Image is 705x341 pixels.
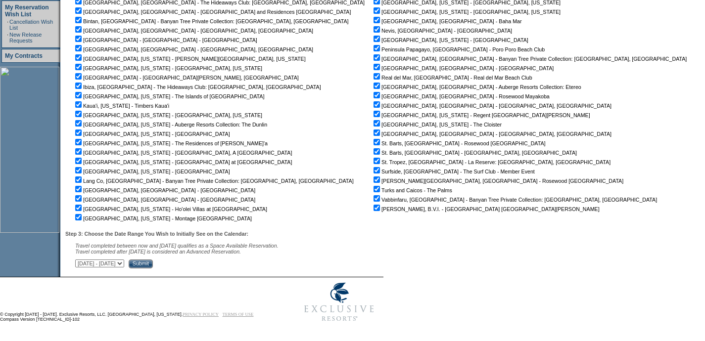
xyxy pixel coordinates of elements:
[73,169,230,174] nobr: [GEOGRAPHIC_DATA], [US_STATE] - [GEOGRAPHIC_DATA]
[73,159,292,165] nobr: [GEOGRAPHIC_DATA], [US_STATE] - [GEOGRAPHIC_DATA] at [GEOGRAPHIC_DATA]
[73,103,169,109] nobr: Kaua'i, [US_STATE] - Timbers Kaua'i
[372,150,577,156] nobr: St. Barts, [GEOGRAPHIC_DATA] - [GEOGRAPHIC_DATA], [GEOGRAPHIC_DATA]
[73,197,255,203] nobr: [GEOGRAPHIC_DATA], [GEOGRAPHIC_DATA] - [GEOGRAPHIC_DATA]
[372,131,611,137] nobr: [GEOGRAPHIC_DATA], [GEOGRAPHIC_DATA] - [GEOGRAPHIC_DATA], [GEOGRAPHIC_DATA]
[129,259,153,268] input: Submit
[372,46,545,52] nobr: Peninsula Papagayo, [GEOGRAPHIC_DATA] - Poro Poro Beach Club
[73,28,313,34] nobr: [GEOGRAPHIC_DATA], [GEOGRAPHIC_DATA] - [GEOGRAPHIC_DATA], [GEOGRAPHIC_DATA]
[372,65,554,71] nobr: [GEOGRAPHIC_DATA], [GEOGRAPHIC_DATA] - [GEOGRAPHIC_DATA]
[372,169,535,174] nobr: Surfside, [GEOGRAPHIC_DATA] - The Surf Club - Member Event
[372,9,561,15] nobr: [GEOGRAPHIC_DATA], [US_STATE] - [GEOGRAPHIC_DATA], [US_STATE]
[73,65,262,71] nobr: [GEOGRAPHIC_DATA], [US_STATE] - [GEOGRAPHIC_DATA], [US_STATE]
[372,28,512,34] nobr: Nevis, [GEOGRAPHIC_DATA] - [GEOGRAPHIC_DATA]
[73,56,306,62] nobr: [GEOGRAPHIC_DATA], [US_STATE] - [PERSON_NAME][GEOGRAPHIC_DATA], [US_STATE]
[372,93,550,99] nobr: [GEOGRAPHIC_DATA], [GEOGRAPHIC_DATA] - Rosewood Mayakoba
[73,84,321,90] nobr: Ibiza, [GEOGRAPHIC_DATA] - The Hideaways Club: [GEOGRAPHIC_DATA], [GEOGRAPHIC_DATA]
[73,178,354,184] nobr: Lang Co, [GEOGRAPHIC_DATA] - Banyan Tree Private Collection: [GEOGRAPHIC_DATA], [GEOGRAPHIC_DATA]
[372,122,502,128] nobr: [GEOGRAPHIC_DATA], [US_STATE] - The Cloister
[372,112,590,118] nobr: [GEOGRAPHIC_DATA], [US_STATE] - Regent [GEOGRAPHIC_DATA][PERSON_NAME]
[73,112,262,118] nobr: [GEOGRAPHIC_DATA], [US_STATE] - [GEOGRAPHIC_DATA], [US_STATE]
[372,18,521,24] nobr: [GEOGRAPHIC_DATA], [GEOGRAPHIC_DATA] - Baha Mar
[73,206,267,212] nobr: [GEOGRAPHIC_DATA], [US_STATE] - Ho'olei Villas at [GEOGRAPHIC_DATA]
[372,197,657,203] nobr: Vabbinfaru, [GEOGRAPHIC_DATA] - Banyan Tree Private Collection: [GEOGRAPHIC_DATA], [GEOGRAPHIC_DATA]
[372,75,532,81] nobr: Real del Mar, [GEOGRAPHIC_DATA] - Real del Mar Beach Club
[73,150,292,156] nobr: [GEOGRAPHIC_DATA], [US_STATE] - [GEOGRAPHIC_DATA], A [GEOGRAPHIC_DATA]
[7,32,8,43] td: ·
[372,187,452,193] nobr: Turks and Caicos - The Palms
[372,206,600,212] nobr: [PERSON_NAME], B.V.I. - [GEOGRAPHIC_DATA] [GEOGRAPHIC_DATA][PERSON_NAME]
[183,312,219,317] a: PRIVACY POLICY
[73,140,268,146] nobr: [GEOGRAPHIC_DATA], [US_STATE] - The Residences of [PERSON_NAME]'a
[73,37,257,43] nobr: [GEOGRAPHIC_DATA] - [GEOGRAPHIC_DATA] - [GEOGRAPHIC_DATA]
[9,32,42,43] a: New Release Requests
[73,122,267,128] nobr: [GEOGRAPHIC_DATA], [US_STATE] - Auberge Resorts Collection: The Dunlin
[9,19,53,31] a: Cancellation Wish List
[75,249,241,255] nobr: Travel completed after [DATE] is considered an Advanced Reservation.
[372,140,545,146] nobr: St. Barts, [GEOGRAPHIC_DATA] - Rosewood [GEOGRAPHIC_DATA]
[73,131,230,137] nobr: [GEOGRAPHIC_DATA], [US_STATE] - [GEOGRAPHIC_DATA]
[372,37,528,43] nobr: [GEOGRAPHIC_DATA], [US_STATE] - [GEOGRAPHIC_DATA]
[7,19,8,31] td: ·
[73,46,313,52] nobr: [GEOGRAPHIC_DATA], [GEOGRAPHIC_DATA] - [GEOGRAPHIC_DATA], [GEOGRAPHIC_DATA]
[295,277,383,327] img: Exclusive Resorts
[73,75,299,81] nobr: [GEOGRAPHIC_DATA] - [GEOGRAPHIC_DATA][PERSON_NAME], [GEOGRAPHIC_DATA]
[65,231,248,237] b: Step 3: Choose the Date Range You Wish to Initially See on the Calendar:
[73,187,255,193] nobr: [GEOGRAPHIC_DATA], [GEOGRAPHIC_DATA] - [GEOGRAPHIC_DATA]
[73,93,264,99] nobr: [GEOGRAPHIC_DATA], [US_STATE] - The Islands of [GEOGRAPHIC_DATA]
[73,9,351,15] nobr: [GEOGRAPHIC_DATA], [GEOGRAPHIC_DATA] - [GEOGRAPHIC_DATA] and Residences [GEOGRAPHIC_DATA]
[5,52,43,59] a: My Contracts
[372,84,581,90] nobr: [GEOGRAPHIC_DATA], [GEOGRAPHIC_DATA] - Auberge Resorts Collection: Etereo
[372,178,623,184] nobr: [PERSON_NAME][GEOGRAPHIC_DATA], [GEOGRAPHIC_DATA] - Rosewood [GEOGRAPHIC_DATA]
[5,4,49,18] a: My Reservation Wish List
[372,103,611,109] nobr: [GEOGRAPHIC_DATA], [GEOGRAPHIC_DATA] - [GEOGRAPHIC_DATA], [GEOGRAPHIC_DATA]
[73,18,349,24] nobr: Bintan, [GEOGRAPHIC_DATA] - Banyan Tree Private Collection: [GEOGRAPHIC_DATA], [GEOGRAPHIC_DATA]
[372,159,611,165] nobr: St. Tropez, [GEOGRAPHIC_DATA] - La Reserve: [GEOGRAPHIC_DATA], [GEOGRAPHIC_DATA]
[372,56,687,62] nobr: [GEOGRAPHIC_DATA], [GEOGRAPHIC_DATA] - Banyan Tree Private Collection: [GEOGRAPHIC_DATA], [GEOGRA...
[75,243,279,249] span: Travel completed between now and [DATE] qualifies as a Space Available Reservation.
[73,215,252,221] nobr: [GEOGRAPHIC_DATA], [US_STATE] - Montage [GEOGRAPHIC_DATA]
[223,312,254,317] a: TERMS OF USE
